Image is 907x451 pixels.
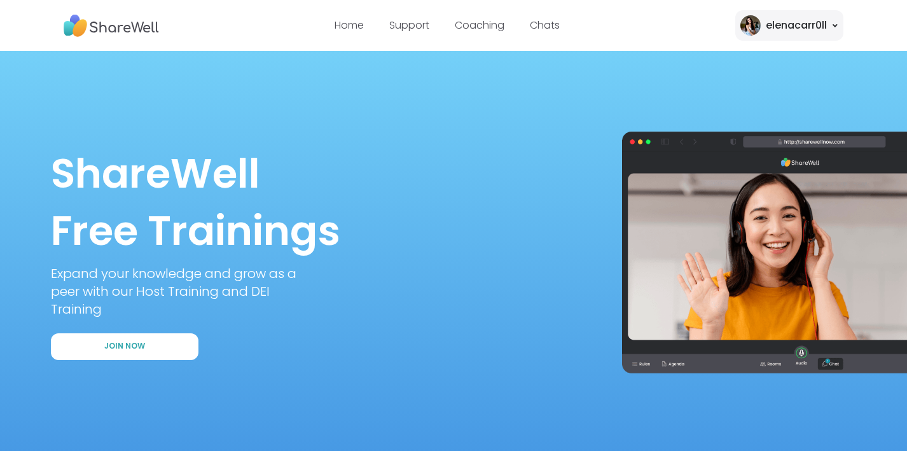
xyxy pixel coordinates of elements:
[740,15,761,36] img: elenacarr0ll
[51,333,198,360] button: Join Now
[51,145,856,259] h1: ShareWell Free Trainings
[104,341,145,352] span: Join Now
[455,18,504,32] a: Coaching
[335,18,364,32] a: Home
[51,265,318,318] p: Expand your knowledge and grow as a peer with our Host Training and DEI Training
[530,18,560,32] a: Chats
[389,18,429,32] a: Support
[766,18,827,33] div: elenacarr0ll
[64,8,159,43] img: ShareWell Nav Logo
